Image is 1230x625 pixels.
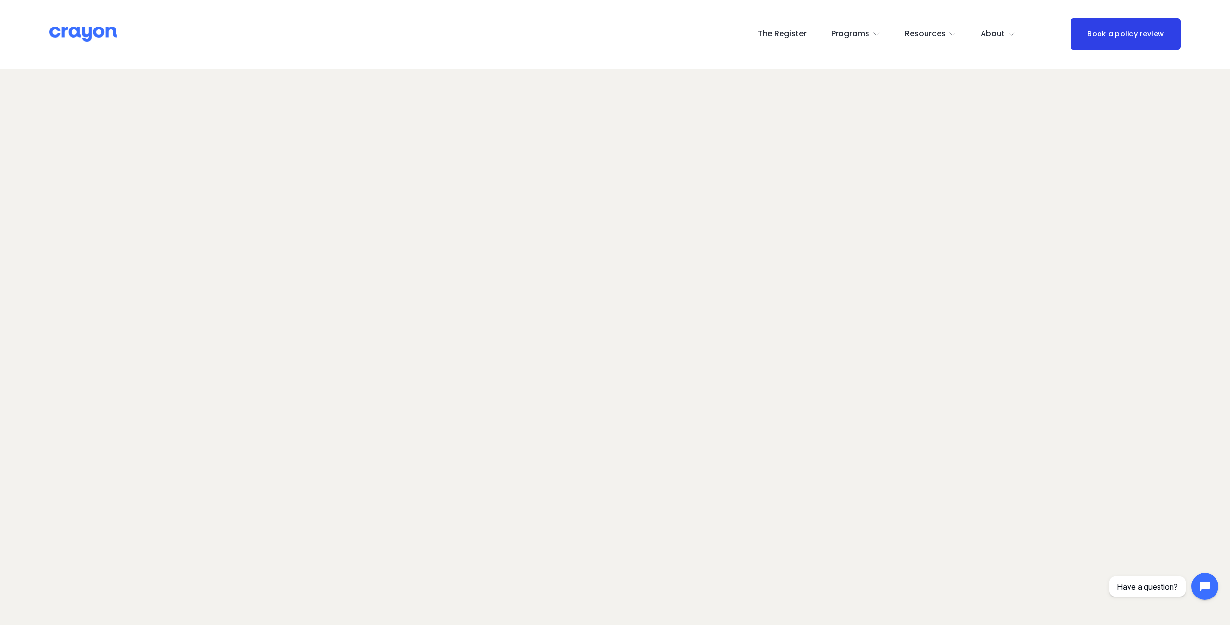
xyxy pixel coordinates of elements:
a: folder dropdown [981,27,1015,42]
a: folder dropdown [831,27,880,42]
a: folder dropdown [905,27,956,42]
span: About [981,27,1005,41]
a: Book a policy review [1071,18,1181,50]
a: The Register [758,27,807,42]
span: Resources [905,27,946,41]
img: Crayon [49,26,117,43]
span: Programs [831,27,869,41]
